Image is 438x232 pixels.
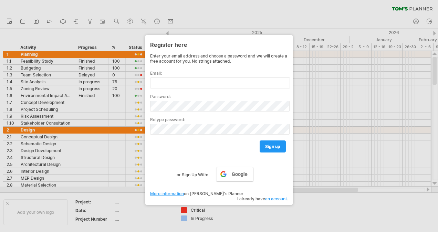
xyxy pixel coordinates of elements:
a: sign up [260,140,286,152]
label: Email: [150,71,288,76]
a: Google [216,167,253,181]
span: I already have . [237,196,288,201]
label: Retype password: [150,117,288,122]
label: or Sign Up With: [177,167,208,179]
div: Register here [150,38,288,51]
span: on [PERSON_NAME]'s Planner [150,191,243,196]
a: More information [150,191,184,196]
span: Google [232,171,248,177]
label: Password: [150,94,288,99]
a: an account [265,196,287,201]
span: sign up [265,144,280,149]
div: Enter your email address and choose a password and we will create a free account for you. No stri... [150,53,288,64]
